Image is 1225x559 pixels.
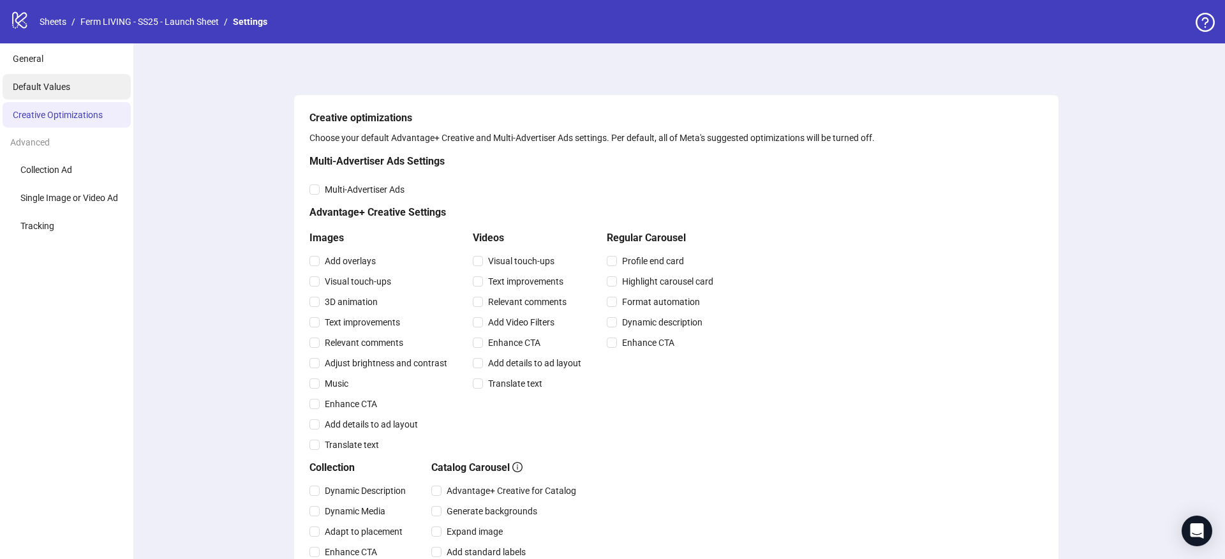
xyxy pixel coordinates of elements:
span: Enhance CTA [617,336,679,350]
h5: Videos [473,230,586,246]
div: Open Intercom Messenger [1182,516,1212,546]
h5: Advantage+ Creative Settings [309,205,718,220]
span: Enhance CTA [320,397,382,411]
span: question-circle [1196,13,1215,32]
span: Relevant comments [320,336,408,350]
span: Default Values [13,82,70,92]
span: Add overlays [320,254,381,268]
span: Relevant comments [483,295,572,309]
h5: Collection [309,460,411,475]
span: Highlight carousel card [617,274,718,288]
span: Visual touch-ups [483,254,560,268]
span: Expand image [442,525,508,539]
span: Tracking [20,221,54,231]
a: Ferm LIVING - SS25 - Launch Sheet [78,15,221,29]
span: Translate text [320,438,384,452]
span: Enhance CTA [483,336,546,350]
span: Dynamic Description [320,484,411,498]
div: Choose your default Advantage+ Creative and Multi-Advertiser Ads settings. Per default, all of Me... [309,131,1043,145]
span: Collection Ad [20,165,72,175]
li: / [224,15,228,29]
span: Adapt to placement [320,525,408,539]
h5: Catalog Carousel [431,460,581,475]
span: Add details to ad layout [483,356,586,370]
span: General [13,54,43,64]
h5: Creative optimizations [309,110,1043,126]
span: Profile end card [617,254,689,268]
span: Advantage+ Creative for Catalog [442,484,581,498]
span: Visual touch-ups [320,274,396,288]
span: Music [320,376,353,391]
span: Multi-Advertiser Ads [320,183,410,197]
span: Dynamic description [617,315,708,329]
span: Text improvements [483,274,568,288]
span: Enhance CTA [320,545,382,559]
span: Generate backgrounds [442,504,542,518]
a: Settings [230,15,270,29]
span: Add Video Filters [483,315,560,329]
span: Translate text [483,376,547,391]
span: Dynamic Media [320,504,390,518]
span: Single Image or Video Ad [20,193,118,203]
h5: Regular Carousel [607,230,718,246]
span: info-circle [512,462,523,472]
span: Creative Optimizations [13,110,103,120]
span: 3D animation [320,295,383,309]
span: Adjust brightness and contrast [320,356,452,370]
a: Sheets [37,15,69,29]
span: Add details to ad layout [320,417,423,431]
li: / [71,15,75,29]
h5: Images [309,230,452,246]
span: Format automation [617,295,705,309]
span: Add standard labels [442,545,531,559]
h5: Multi-Advertiser Ads Settings [309,154,718,169]
span: Text improvements [320,315,405,329]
